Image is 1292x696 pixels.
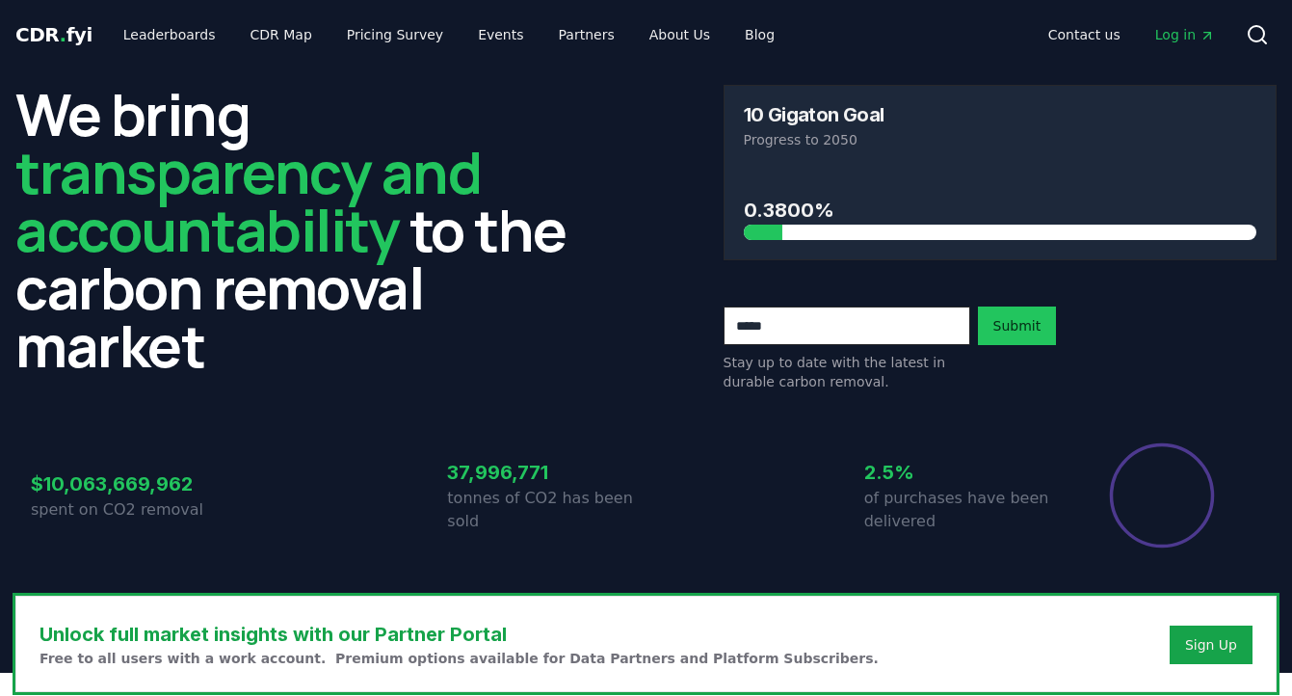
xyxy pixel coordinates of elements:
[978,307,1057,345] button: Submit
[724,353,970,391] p: Stay up to date with the latest in durable carbon removal.
[447,458,646,487] h3: 37,996,771
[15,21,92,48] a: CDR.fyi
[235,17,328,52] a: CDR Map
[447,487,646,533] p: tonnes of CO2 has been sold
[1140,17,1230,52] a: Log in
[108,17,231,52] a: Leaderboards
[31,469,229,498] h3: $10,063,669,962
[40,649,879,668] p: Free to all users with a work account. Premium options available for Data Partners and Platform S...
[1033,17,1136,52] a: Contact us
[744,130,1257,149] p: Progress to 2050
[1170,626,1252,664] button: Sign Up
[1108,442,1216,549] div: Percentage of sales delivered
[744,196,1257,225] h3: 0.3800%
[15,85,569,374] h2: We bring to the carbon removal market
[1155,25,1215,44] span: Log in
[634,17,725,52] a: About Us
[15,23,92,46] span: CDR fyi
[108,17,790,52] nav: Main
[864,487,1063,533] p: of purchases have been delivered
[543,17,630,52] a: Partners
[864,458,1063,487] h3: 2.5%
[462,17,539,52] a: Events
[1185,635,1237,655] a: Sign Up
[331,17,459,52] a: Pricing Survey
[729,17,790,52] a: Blog
[744,105,884,124] h3: 10 Gigaton Goal
[15,132,481,269] span: transparency and accountability
[1033,17,1230,52] nav: Main
[40,620,879,649] h3: Unlock full market insights with our Partner Portal
[60,23,66,46] span: .
[31,498,229,522] p: spent on CO2 removal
